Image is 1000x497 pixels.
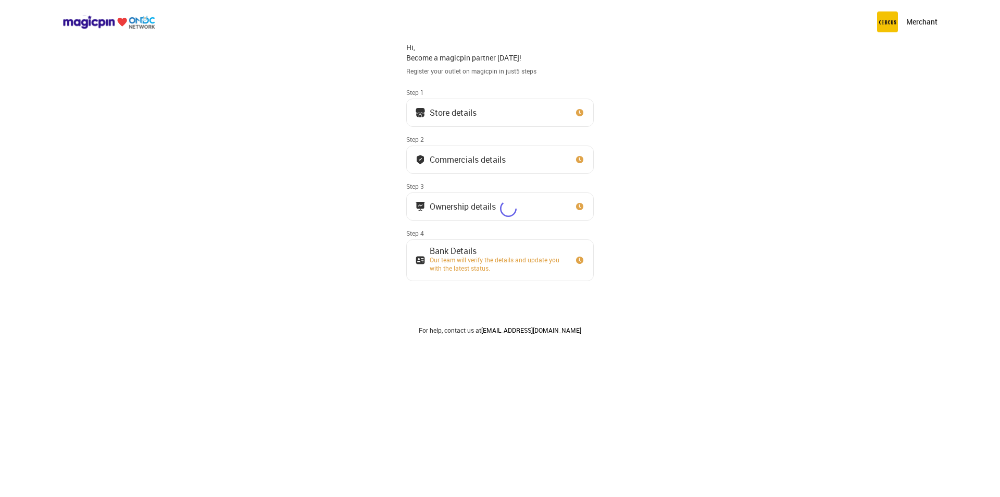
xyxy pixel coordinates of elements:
[574,201,585,212] img: clock_icon_new.67dbf243.svg
[430,256,565,272] div: Our team will verify the details and update you with the latest status.
[877,11,898,32] img: circus.b677b59b.png
[481,326,581,334] a: [EMAIL_ADDRESS][DOMAIN_NAME]
[906,17,938,27] p: Merchant
[574,154,585,165] img: clock_icon_new.67dbf243.svg
[406,326,594,334] div: For help, contact us at
[415,255,426,265] img: ownership_icon.37569ceb.svg
[63,15,155,29] img: ondc-logo-new-small.8a59708e.svg
[574,255,585,265] img: clock_icon_new.67dbf243.svg
[406,239,594,281] button: Bank DetailsOur team will verify the details and update you with the latest status.
[406,229,594,237] div: Step 4
[430,248,565,253] div: Bank Details
[574,107,585,118] img: clock_icon_new.67dbf243.svg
